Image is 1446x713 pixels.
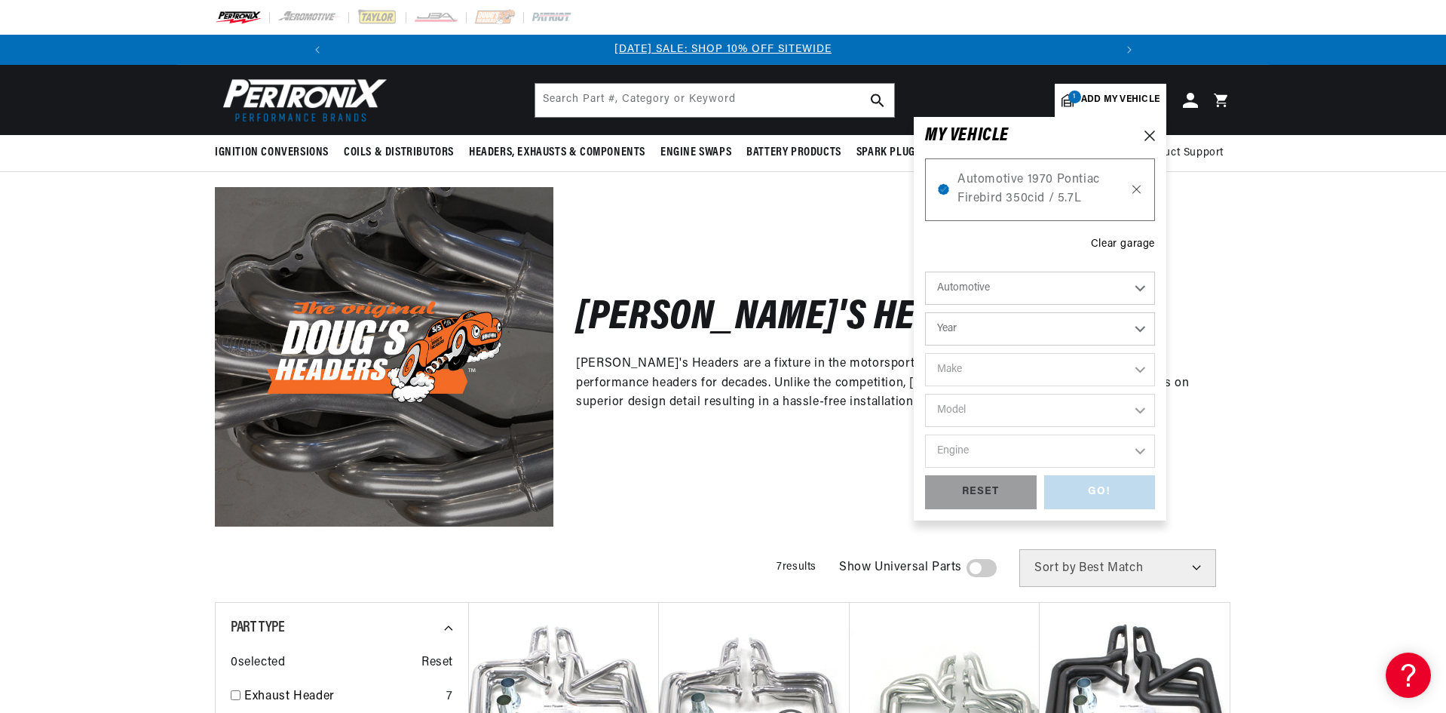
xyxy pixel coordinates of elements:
[614,44,832,55] a: [DATE] SALE: SHOP 10% OFF SITEWIDE
[446,687,453,707] div: 7
[925,435,1155,468] select: Engine
[576,355,1209,413] p: [PERSON_NAME]'s Headers are a fixture in the motorsports aftermarket, pioneering quality muscle c...
[746,145,841,161] span: Battery Products
[925,128,1009,143] h6: MY VEHICLE
[660,145,731,161] span: Engine Swaps
[461,135,653,171] summary: Headers, Exhausts & Components
[1034,562,1076,574] span: Sort by
[1114,35,1144,65] button: Translation missing: en.sections.announcements.next_announcement
[856,145,948,161] span: Spark Plug Wires
[244,687,440,707] a: Exhaust Header
[653,135,739,171] summary: Engine Swaps
[231,653,285,673] span: 0 selected
[925,353,1155,386] select: Make
[957,171,1123,209] span: Automotive 1970 Pontiac Firebird 350cid / 5.7L
[1019,549,1216,587] select: Sort by
[925,394,1155,427] select: Model
[1081,93,1160,107] span: Add my vehicle
[215,145,329,161] span: Ignition Conversions
[215,74,388,126] img: Pertronix
[535,84,894,117] input: Search Part #, Category or Keyword
[1055,84,1166,117] a: 1Add my vehicle
[302,35,332,65] button: Translation missing: en.sections.announcements.previous_announcement
[1068,91,1081,103] span: 1
[576,301,1019,337] h2: [PERSON_NAME]'s Headers
[421,653,453,673] span: Reset
[1140,145,1224,161] span: Product Support
[777,561,816,573] span: 7 results
[332,41,1114,58] div: 1 of 3
[231,620,284,635] span: Part Type
[861,84,894,117] button: search button
[215,187,553,526] img: Doug's Headers
[849,135,956,171] summary: Spark Plug Wires
[925,312,1155,346] select: Year
[336,135,461,171] summary: Coils & Distributors
[839,558,962,578] span: Show Universal Parts
[925,475,1037,509] div: RESET
[739,135,849,171] summary: Battery Products
[925,272,1155,305] select: Ride Type
[177,35,1269,65] slideshow-component: Translation missing: en.sections.announcements.announcement_bar
[332,41,1114,58] div: Announcement
[215,135,336,171] summary: Ignition Conversions
[1091,236,1155,253] div: Clear garage
[469,145,645,161] span: Headers, Exhausts & Components
[1140,135,1231,171] summary: Product Support
[344,145,454,161] span: Coils & Distributors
